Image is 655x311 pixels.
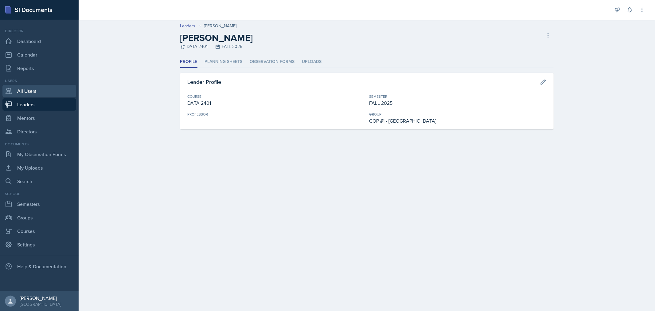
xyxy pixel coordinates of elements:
a: Reports [2,62,76,74]
div: School [2,191,76,197]
div: Professor [188,112,365,117]
div: Semester [369,94,546,99]
div: Help & Documentation [2,260,76,273]
div: [PERSON_NAME] [20,295,61,301]
div: DATA 2401 [188,99,365,107]
li: Profile [180,56,197,68]
div: Documents [2,141,76,147]
a: Search [2,175,76,187]
div: [PERSON_NAME] [204,23,237,29]
a: Leaders [180,23,196,29]
a: My Observation Forms [2,148,76,160]
a: Semesters [2,198,76,210]
li: Uploads [302,56,322,68]
div: FALL 2025 [369,99,546,107]
a: Settings [2,238,76,251]
a: Mentors [2,112,76,124]
div: DATA 2401 FALL 2025 [180,43,253,50]
div: Group [369,112,546,117]
a: Calendar [2,49,76,61]
li: Planning Sheets [205,56,243,68]
a: All Users [2,85,76,97]
a: My Uploads [2,162,76,174]
a: Directors [2,125,76,138]
a: Groups [2,211,76,224]
div: Users [2,78,76,84]
div: Director [2,28,76,34]
a: Leaders [2,98,76,111]
h2: [PERSON_NAME] [180,32,253,43]
li: Observation Forms [250,56,295,68]
a: Dashboard [2,35,76,47]
a: Courses [2,225,76,237]
h3: Leader Profile [188,78,221,86]
div: [GEOGRAPHIC_DATA] [20,301,61,307]
div: Course [188,94,365,99]
div: COP #1 - [GEOGRAPHIC_DATA] [369,117,546,124]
